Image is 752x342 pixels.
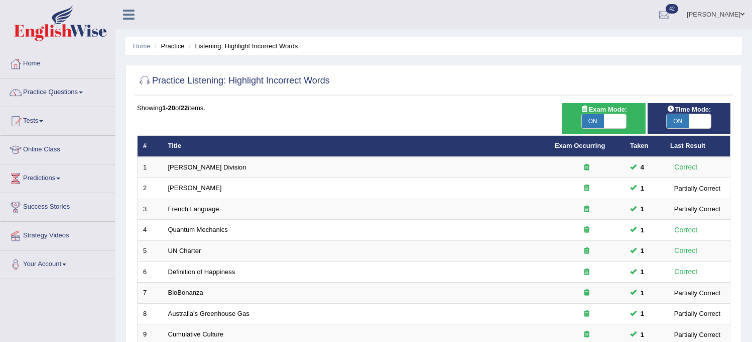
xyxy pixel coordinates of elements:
[665,136,730,157] th: Last Result
[637,183,648,194] span: You can still take this question
[637,204,648,214] span: You can still take this question
[637,162,648,173] span: You can still take this question
[637,225,648,235] span: You can still take this question
[168,289,203,296] a: BioBonanza
[670,183,724,194] div: Partially Correct
[138,199,163,220] td: 3
[168,310,249,317] a: Australia's Greenhouse Gas
[555,184,619,193] div: Exam occurring question
[168,330,224,338] a: Cumulative Culture
[138,220,163,241] td: 4
[577,104,631,115] span: Exam Mode:
[555,288,619,298] div: Exam occurring question
[168,163,246,171] a: [PERSON_NAME] Division
[1,250,115,276] a: Your Account
[562,103,645,134] div: Show exams occurring in exams
[624,136,665,157] th: Taken
[670,245,702,256] div: Correct
[670,266,702,278] div: Correct
[670,288,724,298] div: Partially Correct
[670,329,724,340] div: Partially Correct
[1,107,115,132] a: Tests
[168,268,235,276] a: Definition of Happiness
[138,178,163,199] td: 2
[138,136,163,157] th: #
[555,163,619,173] div: Exam occurring question
[152,41,184,51] li: Practice
[138,157,163,178] td: 1
[181,104,188,112] b: 22
[555,330,619,339] div: Exam occurring question
[555,246,619,256] div: Exam occurring question
[137,103,730,113] div: Showing of items.
[1,136,115,161] a: Online Class
[1,50,115,75] a: Home
[137,73,330,89] h2: Practice Listening: Highlight Incorrect Words
[637,288,648,298] span: You can still take this question
[138,241,163,262] td: 5
[667,114,689,128] span: ON
[626,114,648,128] span: OFF
[670,161,702,173] div: Correct
[168,184,222,192] a: [PERSON_NAME]
[1,193,115,218] a: Success Stories
[168,205,219,213] a: French Language
[555,225,619,235] div: Exam occurring question
[666,4,678,14] span: 42
[1,78,115,104] a: Practice Questions
[133,42,151,50] a: Home
[163,136,549,157] th: Title
[582,114,604,128] span: ON
[555,309,619,319] div: Exam occurring question
[670,224,702,236] div: Correct
[670,308,724,319] div: Partially Correct
[637,245,648,256] span: You can still take this question
[555,142,605,149] a: Exam Occurring
[663,104,715,115] span: Time Mode:
[138,283,163,304] td: 7
[186,41,298,51] li: Listening: Highlight Incorrect Words
[138,303,163,324] td: 8
[1,164,115,190] a: Predictions
[168,247,201,254] a: UN Charter
[138,262,163,283] td: 6
[1,222,115,247] a: Strategy Videos
[670,204,724,214] div: Partially Correct
[555,205,619,214] div: Exam occurring question
[168,226,228,233] a: Quantum Mechanics
[711,114,733,128] span: OFF
[637,329,648,340] span: You can still take this question
[637,308,648,319] span: You can still take this question
[162,104,175,112] b: 1-20
[637,267,648,277] span: You can still take this question
[555,268,619,277] div: Exam occurring question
